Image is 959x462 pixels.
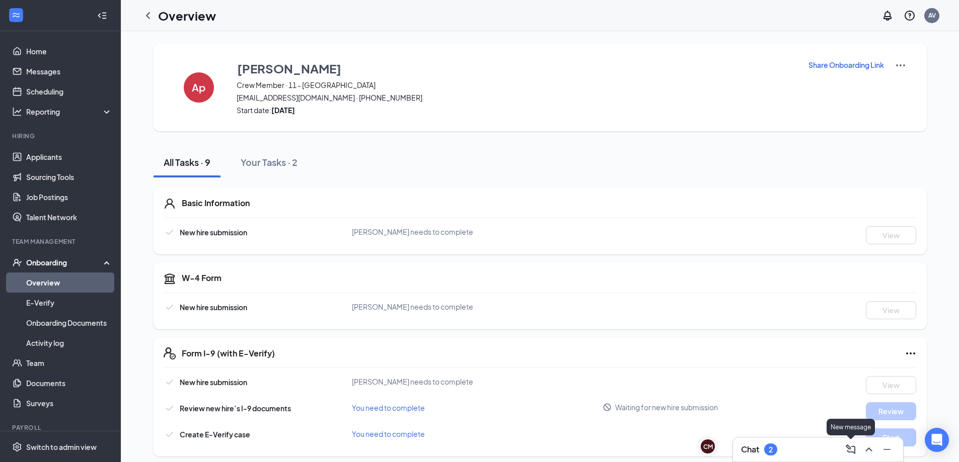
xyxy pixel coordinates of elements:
button: Start [866,428,916,446]
button: ComposeMessage [843,441,859,457]
button: Review [866,402,916,420]
a: Surveys [26,393,112,413]
div: CM [703,442,713,451]
h1: Overview [158,7,216,24]
svg: TaxGovernmentIcon [164,272,176,285]
div: All Tasks · 9 [164,156,210,168]
svg: WorkstreamLogo [11,10,21,20]
svg: Checkmark [164,301,176,313]
span: Create E-Verify case [180,430,250,439]
button: View [866,301,916,319]
svg: UserCheck [12,257,22,267]
button: View [866,376,916,394]
svg: Checkmark [164,428,176,440]
a: Activity log [26,333,112,353]
span: [PERSON_NAME] needs to complete [352,227,473,236]
h5: Form I-9 (with E-Verify) [182,348,275,359]
h3: Chat [741,444,759,455]
a: Job Postings [26,187,112,207]
span: [EMAIL_ADDRESS][DOMAIN_NAME] · [PHONE_NUMBER] [237,93,795,103]
span: Start date: [237,105,795,115]
div: New message [827,419,875,435]
a: Documents [26,373,112,393]
span: Crew Member · 11 - [GEOGRAPHIC_DATA] [237,80,795,90]
svg: ChevronUp [863,443,875,455]
div: Hiring [12,132,110,140]
svg: Collapse [97,11,107,21]
a: Onboarding Documents [26,313,112,333]
span: Review new hire’s I-9 documents [180,404,291,413]
a: E-Verify [26,293,112,313]
a: Sourcing Tools [26,167,112,187]
span: You need to complete [352,429,425,438]
span: [PERSON_NAME] needs to complete [352,302,473,311]
img: More Actions [895,59,907,71]
a: Applicants [26,147,112,167]
h4: Ap [192,84,205,91]
strong: [DATE] [271,106,295,115]
a: Scheduling [26,81,112,102]
div: Payroll [12,423,110,432]
span: New hire submission [180,228,247,237]
a: Home [26,41,112,61]
svg: Analysis [12,107,22,117]
div: AV [928,11,936,20]
button: [PERSON_NAME] [237,59,795,77]
a: Messages [26,61,112,81]
svg: Settings [12,442,22,452]
button: Ap [174,59,224,115]
button: View [866,226,916,244]
svg: Ellipses [905,347,917,359]
svg: QuestionInfo [904,10,916,22]
button: Minimize [879,441,895,457]
svg: Checkmark [164,226,176,238]
span: [PERSON_NAME] needs to complete [352,377,473,386]
div: Open Intercom Messenger [925,428,949,452]
h3: [PERSON_NAME] [237,60,341,77]
svg: FormI9EVerifyIcon [164,347,176,359]
svg: Checkmark [164,402,176,414]
a: Talent Network [26,207,112,227]
svg: User [164,198,176,210]
div: Team Management [12,237,110,246]
h5: Basic Information [182,198,250,209]
span: You need to complete [352,403,425,412]
div: Switch to admin view [26,442,97,452]
svg: ComposeMessage [845,443,857,455]
p: Share Onboarding Link [808,60,884,70]
svg: Notifications [881,10,894,22]
div: 2 [769,445,773,454]
span: New hire submission [180,378,247,387]
span: New hire submission [180,303,247,312]
span: Waiting for new hire submission [615,402,718,412]
svg: Minimize [881,443,893,455]
h5: W-4 Form [182,272,222,284]
a: Overview [26,272,112,293]
div: Reporting [26,107,113,117]
svg: Checkmark [164,376,176,388]
svg: ChevronLeft [142,10,154,22]
button: Share Onboarding Link [808,59,884,70]
svg: Blocked [603,403,612,412]
a: Team [26,353,112,373]
button: ChevronUp [861,441,877,457]
div: Your Tasks · 2 [241,156,298,168]
div: Onboarding [26,257,104,267]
